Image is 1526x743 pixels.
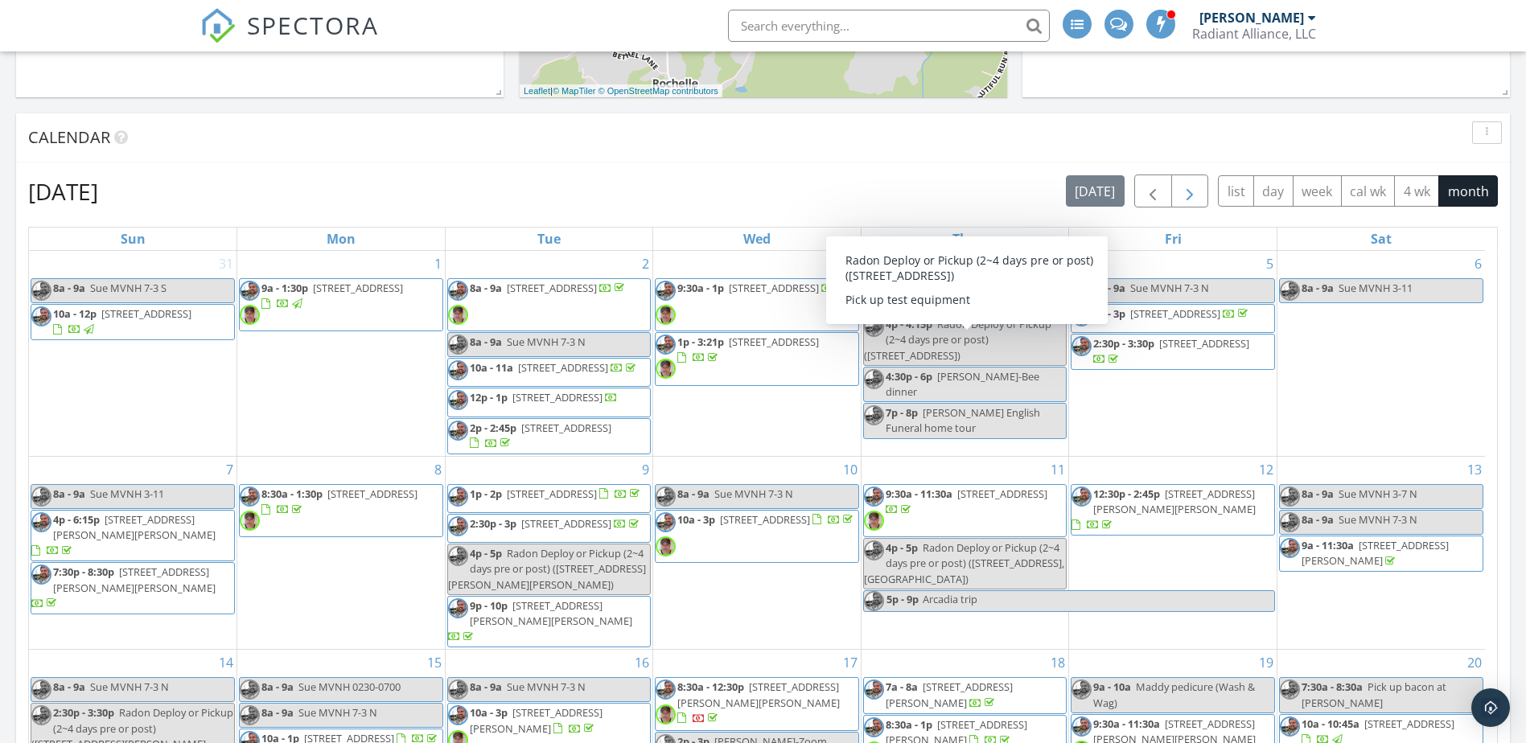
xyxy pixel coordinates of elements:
span: 10a - 12p [53,306,97,321]
img: img_9481.jpg [864,369,884,389]
span: 8a - 9a [53,281,85,295]
span: 10a - 3p [677,512,715,527]
a: 1p - 3:21p [STREET_ADDRESS] [677,335,819,364]
div: Radiant Alliance, LLC [1192,26,1316,42]
a: Thursday [949,228,981,250]
img: img_9481.jpg [448,679,468,700]
span: 4p - 5p [886,540,918,555]
span: [STREET_ADDRESS][PERSON_NAME] [886,679,1013,709]
span: 12:30p - 2:45p [1093,486,1160,501]
a: 2:30p - 3:30p [STREET_ADDRESS] [1071,334,1275,370]
img: deckermatt.jpg [656,305,676,325]
div: Open Intercom Messenger [1471,688,1510,727]
td: Go to September 1, 2025 [237,251,446,457]
img: img_9481.jpg [1280,281,1300,301]
span: 4p - 6:15p [53,512,100,527]
span: 9a - 10a [1093,679,1131,694]
span: [STREET_ADDRESS] [729,281,819,295]
a: Go to September 1, 2025 [431,251,445,277]
a: 9p - 10p [STREET_ADDRESS][PERSON_NAME][PERSON_NAME] [447,596,652,648]
span: [STREET_ADDRESS][PERSON_NAME][PERSON_NAME] [53,512,216,542]
img: img_9481.jpg [656,335,676,355]
span: 1p - 2p [470,486,502,501]
img: img_9481.jpg [31,281,51,301]
img: img_9481.jpg [864,591,884,611]
a: 2p - 2:45p [STREET_ADDRESS] [447,418,652,454]
span: [STREET_ADDRESS] [518,360,608,375]
a: Go to September 6, 2025 [1471,251,1485,277]
span: Sue MVNH 3-11 [90,486,164,501]
a: 9:30a - 1p [STREET_ADDRESS] [655,278,859,331]
a: 10a - 12p [STREET_ADDRESS] [31,304,235,340]
span: [STREET_ADDRESS] [729,335,819,349]
a: 2p - 3p [STREET_ADDRESS] [1093,306,1251,321]
span: Sue MVNH 0230-0700 [298,679,401,694]
td: Go to September 8, 2025 [237,456,446,649]
span: 9a - 1:30p [261,281,308,295]
img: img_9481.jpg [1280,486,1300,507]
a: Go to September 16, 2025 [631,650,652,675]
a: 8:30a - 12:30p [STREET_ADDRESS][PERSON_NAME][PERSON_NAME] [677,679,840,725]
span: 8:30a - 12:30p [677,679,744,694]
span: [STREET_ADDRESS][PERSON_NAME] [470,705,603,735]
span: 8a - 9a [1302,512,1334,527]
td: Go to September 12, 2025 [1069,456,1277,649]
td: Go to September 11, 2025 [861,456,1069,649]
img: img_9481.jpg [240,281,260,301]
button: Next month [1171,174,1209,207]
a: 8:30a - 1:30p [STREET_ADDRESS] [239,484,443,537]
img: img_9481.jpg [1280,538,1300,558]
a: 9a - 11:30a [STREET_ADDRESS][PERSON_NAME] [1302,538,1449,568]
span: 8a - 9a [677,486,710,501]
td: Go to September 13, 2025 [1277,456,1485,649]
span: SPECTORA [247,8,379,42]
a: Monday [323,228,359,250]
img: img_9481.jpg [448,335,468,355]
span: 4p - 5p [470,546,502,560]
span: 8a - 9a [470,679,502,694]
span: 2:30p - 3:30p [53,705,114,720]
span: Radon Deploy or Pickup (2~4 days pre or post) ([STREET_ADDRESS][PERSON_NAME][PERSON_NAME]) [448,546,646,591]
button: list [1218,175,1254,207]
span: [STREET_ADDRESS][PERSON_NAME] [1302,538,1449,568]
img: img_9481.jpg [656,512,676,532]
span: 2p - 3p [1093,306,1125,321]
img: deckermatt.jpg [240,511,260,531]
span: 8a - 9a [1093,281,1125,295]
span: Maddy pedicure (Wash & Wag) [1093,679,1255,709]
img: deckermatt.jpg [448,305,468,325]
span: 1p - 3:21p [677,335,724,349]
img: img_9481.jpg [31,679,51,700]
img: img_9481.jpg [656,679,676,700]
a: Go to September 17, 2025 [840,650,861,675]
button: day [1253,175,1294,207]
a: Friday [1162,228,1185,250]
span: [STREET_ADDRESS] [101,306,191,321]
a: Saturday [1368,228,1395,250]
img: img_9481.jpg [1071,306,1092,326]
img: img_9481.jpg [240,705,260,725]
a: Go to August 31, 2025 [216,251,237,277]
img: img_9481.jpg [448,546,468,566]
span: 10a - 3p [470,705,508,720]
h2: [DATE] [28,175,98,207]
a: © MapTiler [553,86,596,96]
img: img_9481.jpg [864,679,884,700]
button: 4 wk [1394,175,1439,207]
td: Go to September 3, 2025 [653,251,862,457]
span: 2:30p - 3p [470,516,516,531]
span: [STREET_ADDRESS] [957,486,1047,501]
img: deckermatt.jpg [864,511,884,531]
img: img_9481.jpg [448,705,468,725]
button: month [1438,175,1498,207]
span: 12p - 1p [470,390,508,404]
a: 8a - 9a [STREET_ADDRESS] [470,281,627,295]
a: SPECTORA [200,22,379,55]
a: 10a - 3p [STREET_ADDRESS] [655,510,859,563]
a: Go to September 13, 2025 [1464,457,1485,482]
img: img_9481.jpg [1280,512,1300,532]
span: [STREET_ADDRESS] [1130,306,1220,321]
a: 2:30p - 3p [STREET_ADDRESS] [447,514,652,543]
a: 9p - 10p [STREET_ADDRESS][PERSON_NAME][PERSON_NAME] [448,598,632,643]
div: | [520,84,722,98]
